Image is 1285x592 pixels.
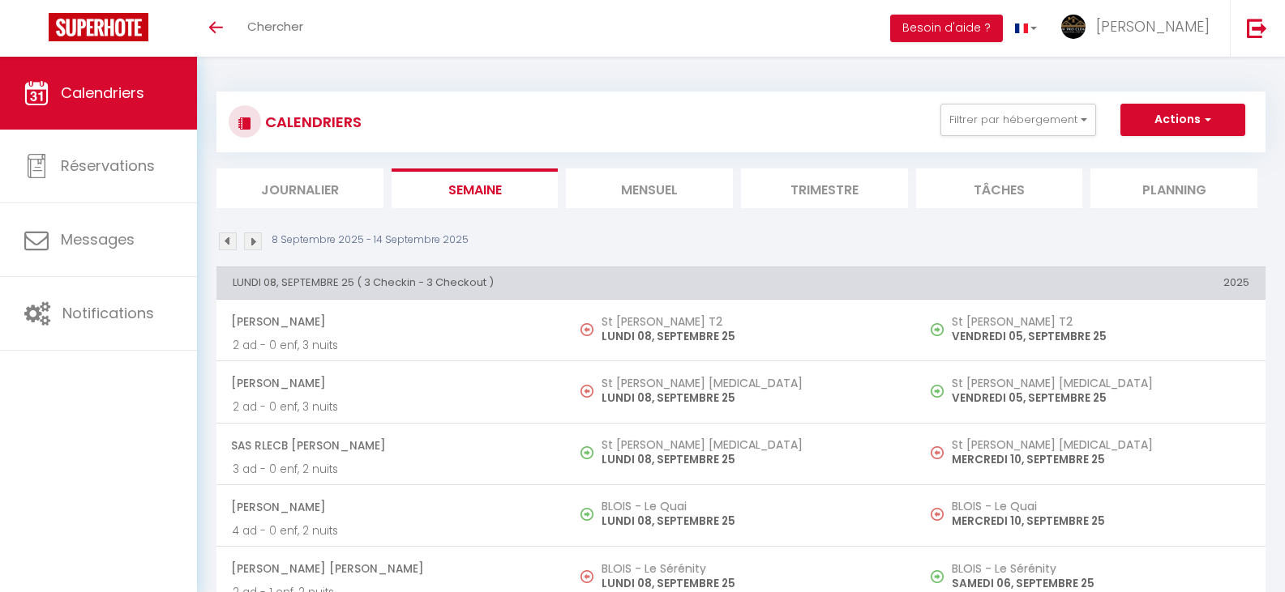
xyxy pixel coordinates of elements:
img: NO IMAGE [931,446,944,459]
h5: St [PERSON_NAME] [MEDICAL_DATA] [602,438,899,451]
img: NO IMAGE [931,385,944,398]
p: MERCREDI 10, SEPTEMBRE 25 [952,513,1249,530]
span: [PERSON_NAME] [PERSON_NAME] [231,553,550,584]
h5: St [PERSON_NAME] [MEDICAL_DATA] [602,377,899,390]
img: Super Booking [49,13,148,41]
h5: BLOIS - Le Quai [952,500,1249,513]
img: NO IMAGE [580,385,593,398]
p: VENDREDI 05, SEPTEMBRE 25 [952,328,1249,345]
img: logout [1247,18,1267,38]
h5: BLOIS - Le Sérénity [602,562,899,575]
img: NO IMAGE [931,570,944,583]
li: Trimestre [741,168,908,208]
li: Planning [1090,168,1257,208]
span: Calendriers [61,83,144,103]
span: Sas rlecb [PERSON_NAME] [231,430,550,461]
h5: BLOIS - Le Sérénity [952,562,1249,575]
p: LUNDI 08, SEPTEMBRE 25 [602,575,899,592]
button: Besoin d'aide ? [890,15,1003,42]
img: NO IMAGE [931,508,944,521]
li: Journalier [216,168,383,208]
img: NO IMAGE [580,323,593,336]
th: 2025 [916,266,1266,299]
li: Tâches [916,168,1083,208]
li: Mensuel [566,168,733,208]
h3: CALENDRIERS [261,104,362,140]
span: Messages [61,229,135,249]
h5: St [PERSON_NAME] [MEDICAL_DATA] [952,377,1249,390]
p: 2 ad - 0 enf, 3 nuits [233,337,550,354]
span: Réservations [61,155,155,176]
h5: BLOIS - Le Quai [602,500,899,513]
button: Filtrer par hébergement [940,104,1096,136]
p: 4 ad - 0 enf, 2 nuits [233,522,550,539]
span: [PERSON_NAME] [1096,16,1210,36]
p: 3 ad - 0 enf, 2 nuits [233,461,550,478]
span: [PERSON_NAME] [231,492,550,522]
p: LUNDI 08, SEPTEMBRE 25 [602,328,899,345]
h5: St [PERSON_NAME] T2 [952,315,1249,328]
p: SAMEDI 06, SEPTEMBRE 25 [952,575,1249,592]
h5: St [PERSON_NAME] T2 [602,315,899,328]
p: VENDREDI 05, SEPTEMBRE 25 [952,390,1249,407]
li: Semaine [392,168,559,208]
button: Actions [1120,104,1245,136]
p: MERCREDI 10, SEPTEMBRE 25 [952,451,1249,468]
h5: St [PERSON_NAME] [MEDICAL_DATA] [952,438,1249,451]
p: LUNDI 08, SEPTEMBRE 25 [602,513,899,530]
span: [PERSON_NAME] [231,306,550,337]
p: LUNDI 08, SEPTEMBRE 25 [602,451,899,468]
img: NO IMAGE [931,323,944,336]
p: 8 Septembre 2025 - 14 Septembre 2025 [272,232,469,248]
p: 2 ad - 0 enf, 3 nuits [233,398,550,415]
p: LUNDI 08, SEPTEMBRE 25 [602,390,899,407]
span: Chercher [247,18,303,35]
span: Notifications [62,303,154,323]
img: NO IMAGE [580,570,593,583]
th: LUNDI 08, SEPTEMBRE 25 ( 3 Checkin - 3 Checkout ) [216,266,916,299]
img: ... [1061,15,1086,39]
span: [PERSON_NAME] [231,368,550,398]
